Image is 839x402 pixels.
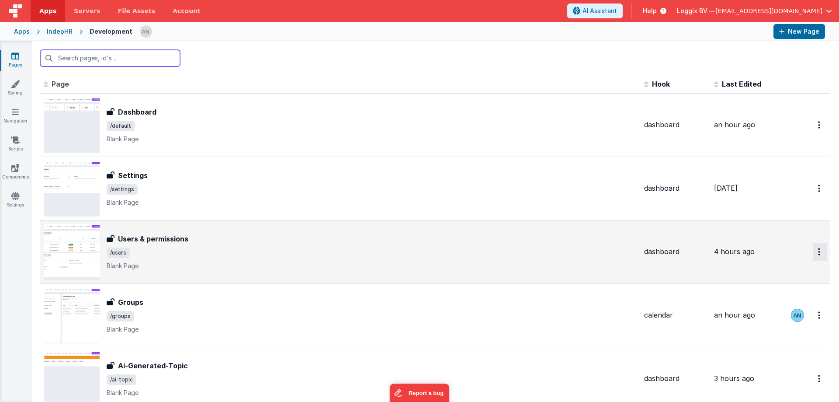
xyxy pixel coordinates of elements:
[714,311,755,319] span: an hour ago
[714,184,738,192] span: [DATE]
[107,374,136,385] span: /ai-topic
[118,297,143,308] h3: Groups
[813,243,827,261] button: Options
[677,7,715,15] span: Loggix BV —
[644,374,707,384] div: dashboard
[52,80,69,88] span: Page
[813,116,827,134] button: Options
[118,107,156,117] h3: Dashboard
[39,7,56,15] span: Apps
[74,7,100,15] span: Servers
[644,247,707,257] div: dashboard
[107,248,130,258] span: /users
[107,198,637,207] p: Blank Page
[813,179,827,197] button: Options
[644,120,707,130] div: dashboard
[644,310,707,320] div: calendar
[813,306,827,324] button: Options
[644,183,707,193] div: dashboard
[652,80,670,88] span: Hook
[791,309,804,322] img: f1d78738b441ccf0e1fcb79415a71bae
[118,360,188,371] h3: Ai-Generated-Topic
[107,184,138,195] span: /settings
[722,80,761,88] span: Last Edited
[677,7,832,15] button: Loggix BV — [EMAIL_ADDRESS][DOMAIN_NAME]
[118,234,188,244] h3: Users & permissions
[140,25,152,38] img: f1d78738b441ccf0e1fcb79415a71bae
[107,388,637,397] p: Blank Page
[582,7,617,15] span: AI Assistant
[107,325,637,334] p: Blank Page
[107,311,134,322] span: /groups
[714,247,755,256] span: 4 hours ago
[14,27,30,36] div: Apps
[107,121,135,131] span: /default
[714,120,755,129] span: an hour ago
[567,3,623,18] button: AI Assistant
[47,27,73,36] div: IndepHR
[813,370,827,388] button: Options
[107,135,637,143] p: Blank Page
[118,7,156,15] span: File Assets
[715,7,822,15] span: [EMAIL_ADDRESS][DOMAIN_NAME]
[643,7,657,15] span: Help
[118,170,148,181] h3: Settings
[390,384,450,402] iframe: Marker.io feedback button
[90,27,132,36] div: Development
[107,262,637,270] p: Blank Page
[40,50,180,66] input: Search pages, id's ...
[773,24,825,39] button: New Page
[714,374,754,383] span: 3 hours ago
